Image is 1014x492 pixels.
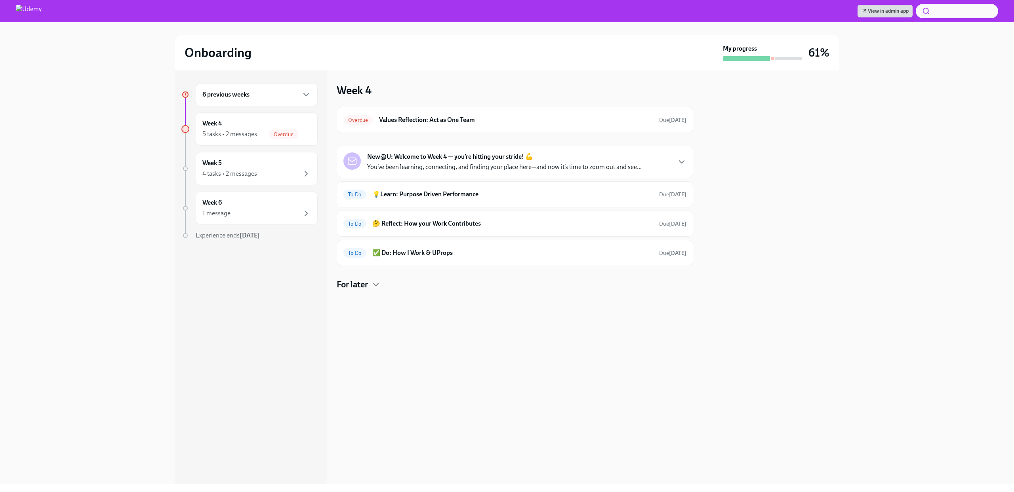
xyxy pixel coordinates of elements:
span: To Do [343,221,366,227]
span: October 4th, 2025 10:00 [659,249,686,257]
h6: 🤔 Reflect: How your Work Contributes [372,219,653,228]
h6: Week 4 [202,119,222,128]
span: To Do [343,192,366,198]
span: September 30th, 2025 10:00 [659,116,686,124]
span: View in admin app [862,7,909,15]
div: 1 message [202,209,231,218]
strong: [DATE] [669,117,686,123]
h3: 61% [808,46,829,60]
a: Week 61 message [181,192,318,225]
h6: 💡Learn: Purpose Driven Performance [372,190,653,199]
h2: Onboarding [185,45,252,61]
h6: Week 5 [202,159,222,167]
strong: New@U: Welcome to Week 4 — you’re hitting your stride! 💪 [367,152,533,161]
span: To Do [343,250,366,256]
h3: Week 4 [337,83,372,97]
div: For later [337,279,693,291]
a: Week 45 tasks • 2 messagesOverdue [181,112,318,146]
strong: [DATE] [669,191,686,198]
span: Overdue [343,117,373,123]
p: You’ve been learning, connecting, and finding your place here—and now it’s time to zoom out and s... [367,163,642,171]
a: To Do✅ Do: How I Work & UPropsDue[DATE] [343,247,686,259]
h6: ✅ Do: How I Work & UProps [372,249,653,257]
img: Udemy [16,5,42,17]
a: View in admin app [858,5,913,17]
span: October 4th, 2025 10:00 [659,191,686,198]
strong: [DATE] [669,220,686,227]
div: 4 tasks • 2 messages [202,169,257,178]
strong: My progress [723,44,757,53]
h6: Week 6 [202,198,222,207]
a: To Do💡Learn: Purpose Driven PerformanceDue[DATE] [343,188,686,201]
a: OverdueValues Reflection: Act as One TeamDue[DATE] [343,114,686,126]
a: To Do🤔 Reflect: How your Work ContributesDue[DATE] [343,217,686,230]
div: 6 previous weeks [196,83,318,106]
h6: 6 previous weeks [202,90,250,99]
h4: For later [337,279,368,291]
span: Overdue [269,131,298,137]
div: 5 tasks • 2 messages [202,130,257,139]
span: Due [659,191,686,198]
span: October 4th, 2025 10:00 [659,220,686,228]
span: Experience ends [196,232,260,239]
a: Week 54 tasks • 2 messages [181,152,318,185]
span: Due [659,117,686,123]
h6: Values Reflection: Act as One Team [379,116,653,124]
strong: [DATE] [669,250,686,256]
strong: [DATE] [240,232,260,239]
span: Due [659,220,686,227]
span: Due [659,250,686,256]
